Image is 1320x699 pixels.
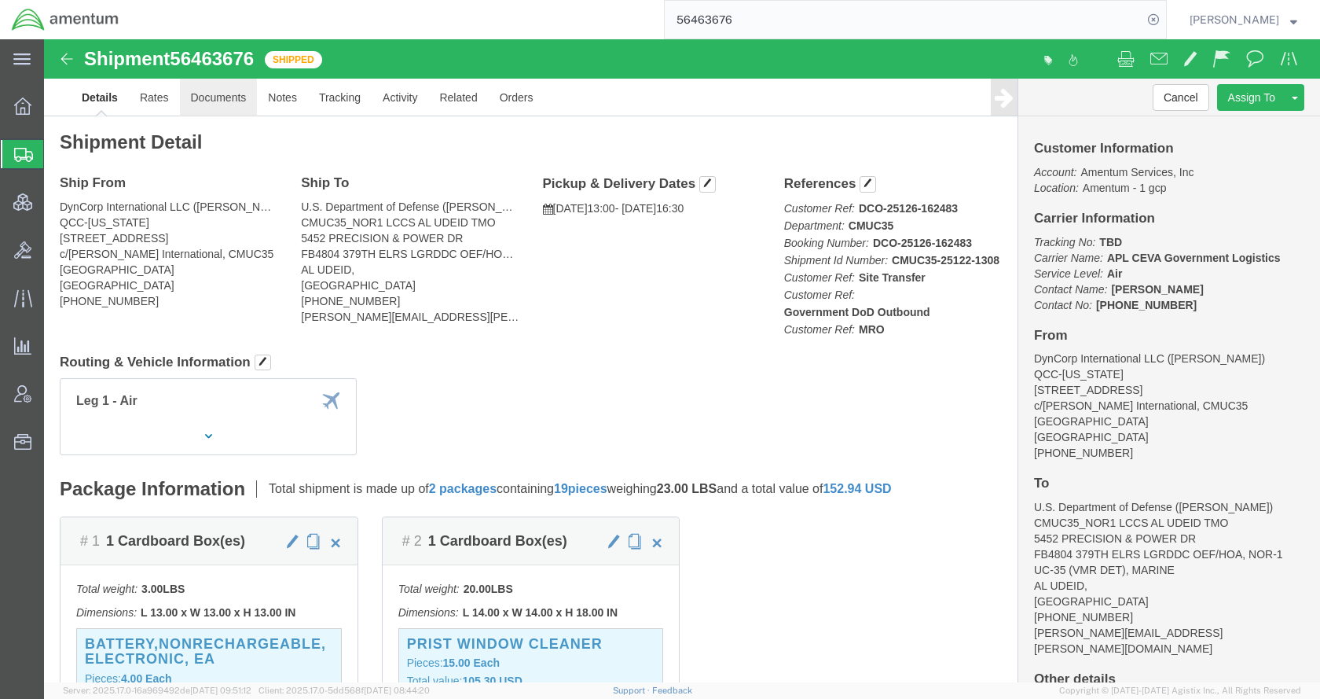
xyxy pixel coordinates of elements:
[190,686,251,695] span: [DATE] 09:51:12
[665,1,1142,39] input: Search for shipment number, reference number
[1189,10,1298,29] button: [PERSON_NAME]
[11,8,119,31] img: logo
[1190,11,1279,28] span: Kent Gilman
[63,686,251,695] span: Server: 2025.17.0-16a969492de
[44,39,1320,682] iframe: FS Legacy Container
[258,686,430,695] span: Client: 2025.17.0-5dd568f
[613,686,652,695] a: Support
[652,686,692,695] a: Feedback
[364,686,430,695] span: [DATE] 08:44:20
[1059,684,1301,697] span: Copyright © [DATE]-[DATE] Agistix Inc., All Rights Reserved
